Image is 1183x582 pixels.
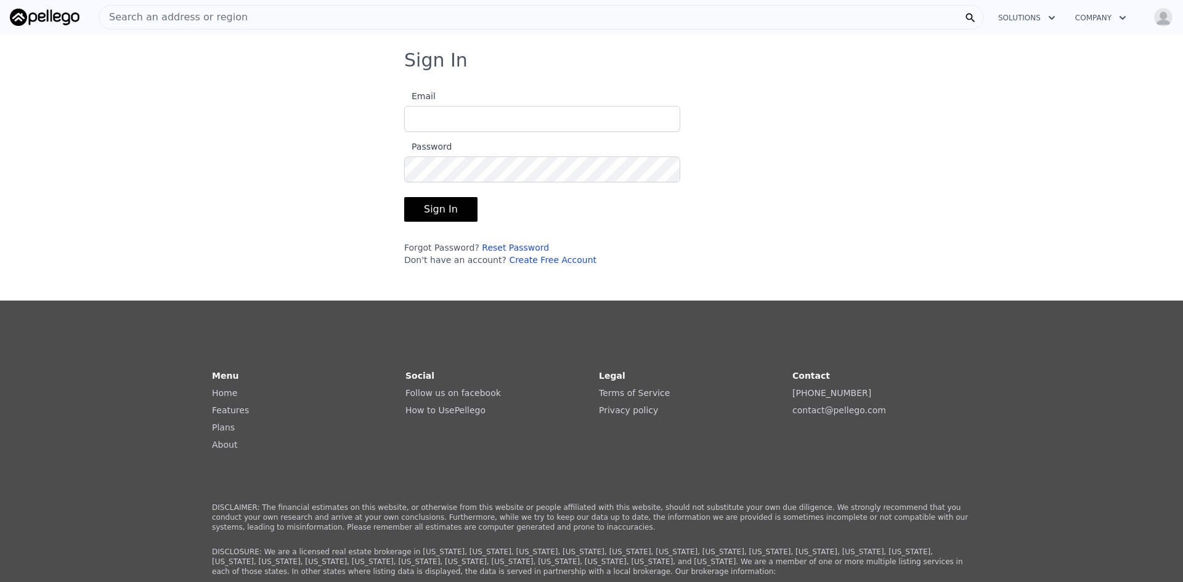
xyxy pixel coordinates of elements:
[599,388,670,398] a: Terms of Service
[1153,7,1173,27] img: avatar
[792,371,830,381] strong: Contact
[405,371,434,381] strong: Social
[988,7,1065,29] button: Solutions
[482,243,549,253] a: Reset Password
[405,405,486,415] a: How to UsePellego
[212,405,249,415] a: Features
[404,142,452,152] span: Password
[10,9,79,26] img: Pellego
[212,440,237,450] a: About
[599,371,625,381] strong: Legal
[404,49,779,71] h3: Sign In
[404,106,680,132] input: Email
[405,388,501,398] a: Follow us on facebook
[404,241,680,266] div: Forgot Password? Don't have an account?
[212,547,971,576] p: DISCLOSURE: We are a licensed real estate brokerage in [US_STATE], [US_STATE], [US_STATE], [US_ST...
[212,503,971,532] p: DISCLAIMER: The financial estimates on this website, or otherwise from this website or people aff...
[509,255,596,265] a: Create Free Account
[792,405,886,415] a: contact@pellego.com
[212,388,237,398] a: Home
[404,91,436,101] span: Email
[1065,7,1136,29] button: Company
[99,10,248,25] span: Search an address or region
[404,156,680,182] input: Password
[212,422,235,432] a: Plans
[212,371,238,381] strong: Menu
[599,405,658,415] a: Privacy policy
[792,388,871,398] a: [PHONE_NUMBER]
[404,197,478,222] button: Sign In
